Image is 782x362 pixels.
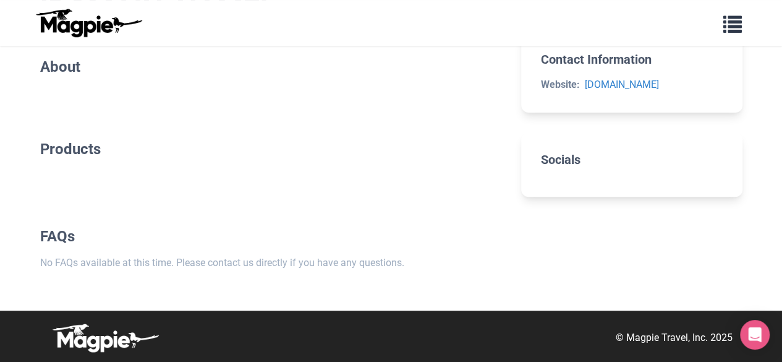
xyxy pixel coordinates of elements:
[740,320,770,350] div: Open Intercom Messenger
[33,8,144,38] img: logo-ab69f6fb50320c5b225c76a69d11143b.png
[541,79,580,90] strong: Website:
[40,228,502,246] h2: FAQs
[541,52,722,67] h2: Contact Information
[541,152,722,167] h2: Socials
[40,58,502,76] h2: About
[40,255,502,271] p: No FAQs available at this time. Please contact us directly if you have any questions.
[585,79,659,90] a: [DOMAIN_NAME]
[616,330,733,346] p: © Magpie Travel, Inc. 2025
[49,323,161,353] img: logo-white-d94fa1abed81b67a048b3d0f0ab5b955.png
[40,140,502,158] h2: Products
